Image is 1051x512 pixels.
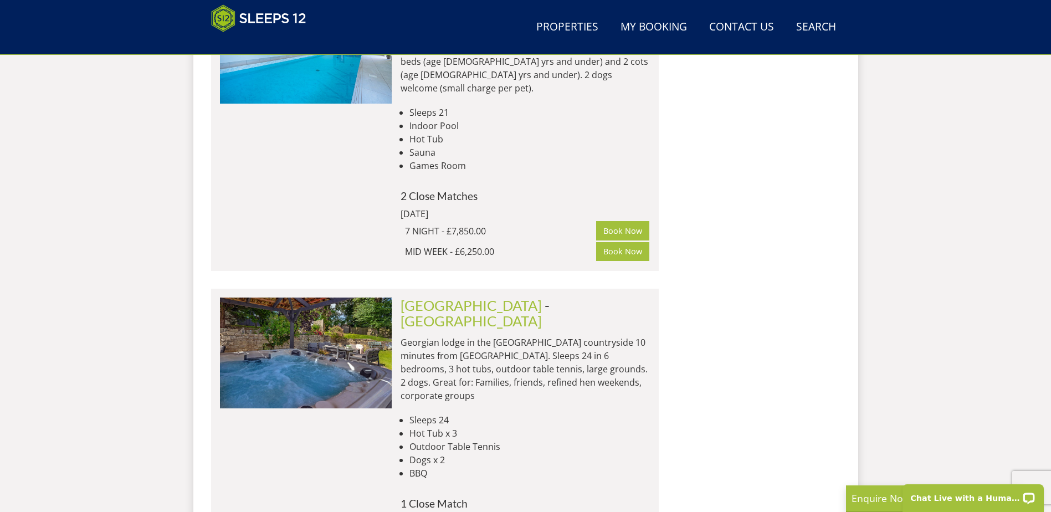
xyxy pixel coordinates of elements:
a: Book Now [596,242,649,261]
img: Sleeps 12 [211,4,306,32]
h4: 1 Close Match [401,498,650,509]
li: Sauna [409,146,650,159]
h4: 2 Close Matches [401,190,650,202]
li: Dogs x 2 [409,453,650,467]
a: Book Now [596,221,649,240]
a: Contact Us [705,15,778,40]
li: Outdoor Table Tennis [409,440,650,453]
li: Sleeps 21 [409,106,650,119]
li: Games Room [409,159,650,172]
li: Indoor Pool [409,119,650,132]
span: - [401,297,550,329]
a: Search [792,15,840,40]
p: Enquire Now [852,491,1018,505]
iframe: Customer reviews powered by Trustpilot [206,39,322,48]
a: [GEOGRAPHIC_DATA] [401,313,542,329]
li: BBQ [409,467,650,480]
p: Georgian lodge in the [GEOGRAPHIC_DATA] countryside 10 minutes from [GEOGRAPHIC_DATA]. Sleeps 24 ... [401,336,650,402]
img: open-uri20250716-22-em0v1f.original. [220,298,392,408]
div: MID WEEK - £6,250.00 [405,245,597,258]
li: Hot Tub [409,132,650,146]
iframe: LiveChat chat widget [895,477,1051,512]
li: Sleeps 24 [409,413,650,427]
p: Beautifully renovated farmhouse in [GEOGRAPHIC_DATA] sleeping 21 in 8 ensuite bedrooms. Indoor he... [401,15,650,95]
a: Properties [532,15,603,40]
div: [DATE] [401,207,550,221]
li: Hot Tub x 3 [409,427,650,440]
a: My Booking [616,15,691,40]
div: 7 NIGHT - £7,850.00 [405,224,597,238]
a: [GEOGRAPHIC_DATA] [401,297,542,314]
